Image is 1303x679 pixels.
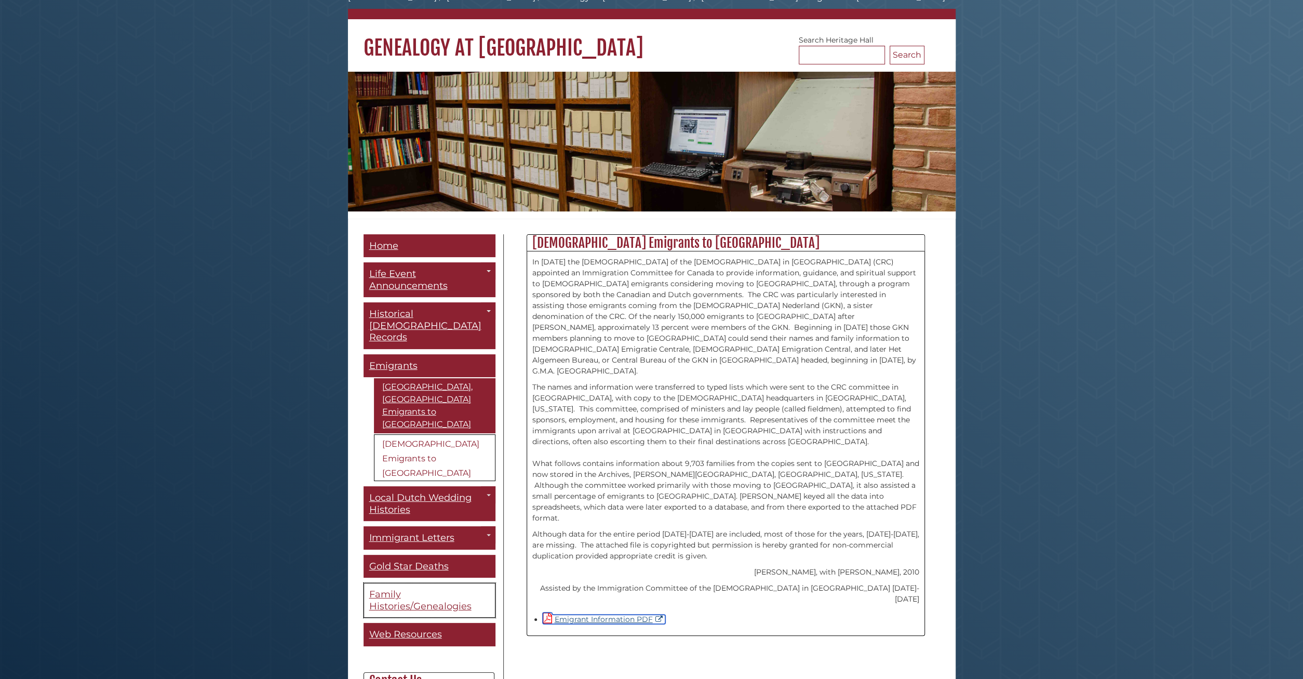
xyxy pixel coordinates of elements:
span: Historical [DEMOGRAPHIC_DATA] Records [369,308,481,343]
span: Web Resources [369,629,442,640]
a: Family Histories/Genealogies [364,583,495,618]
span: Local Dutch Wedding Histories [369,492,472,515]
a: Immigrant Letters [364,526,495,550]
span: Immigrant Letters [369,532,454,543]
a: Emigrant Information PDF [543,615,665,624]
a: Historical [DEMOGRAPHIC_DATA] Records [364,302,495,349]
span: Family Histories/Genealogies [369,589,472,612]
a: Life Event Announcements [364,262,495,297]
a: Home [364,234,495,258]
p: [PERSON_NAME], with [PERSON_NAME], 2010 [532,567,919,578]
a: Emigrants [364,354,495,378]
p: In [DATE] the [DEMOGRAPHIC_DATA] of the [DEMOGRAPHIC_DATA] in [GEOGRAPHIC_DATA] (CRC) appointed a... [532,257,919,377]
a: Web Resources [364,623,495,646]
button: Search [890,46,924,64]
a: Local Dutch Wedding Histories [364,486,495,521]
p: The names and information were transferred to typed lists which were sent to the CRC committee in... [532,382,919,524]
a: [DEMOGRAPHIC_DATA] Emigrants to [GEOGRAPHIC_DATA] [374,434,495,481]
a: [GEOGRAPHIC_DATA], [GEOGRAPHIC_DATA] Emigrants to [GEOGRAPHIC_DATA] [374,378,495,433]
h2: [DEMOGRAPHIC_DATA] Emigrants to [GEOGRAPHIC_DATA] [527,235,924,251]
span: Home [369,240,398,251]
p: Assisted by the Immigration Committee of the [DEMOGRAPHIC_DATA] in [GEOGRAPHIC_DATA] [DATE]-[DATE] [532,583,919,605]
h1: Genealogy at [GEOGRAPHIC_DATA] [348,19,956,61]
span: Life Event Announcements [369,268,448,291]
p: Although data for the entire period [DATE]-[DATE] are included, most of those for the years, [DAT... [532,529,919,562]
span: Gold Star Deaths [369,561,449,572]
a: Gold Star Deaths [364,555,495,578]
span: Emigrants [369,360,418,371]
